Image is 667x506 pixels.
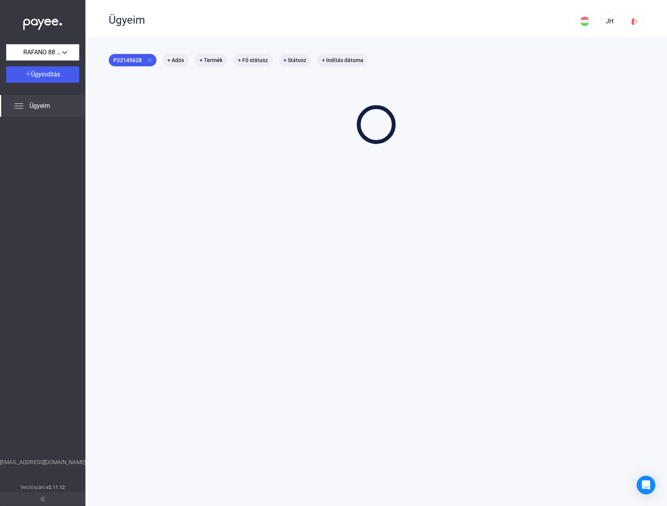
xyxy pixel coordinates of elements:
button: logout-red [625,12,644,31]
mat-chip: + Indítás dátuma [317,54,368,66]
div: Open Intercom Messenger [637,476,655,494]
img: logout-red [631,17,639,26]
mat-chip: + Adós [163,54,189,66]
span: Ügyindítás [31,71,60,78]
mat-chip: P22145628 [109,54,156,66]
img: plus-white.svg [26,71,31,76]
img: white-payee-white-dot.svg [23,14,62,30]
span: Ügyeim [30,101,50,111]
button: HU [575,12,594,31]
mat-chip: + Státusz [279,54,311,66]
span: RAFANO 88 Kft. [23,48,62,57]
div: Ügyeim [109,14,575,27]
div: JH [603,17,616,26]
button: JH [600,12,619,31]
mat-chip: + Fő státusz [233,54,273,66]
strong: v2.11.12 [46,485,65,490]
img: HU [580,17,589,26]
mat-chip: + Termék [195,54,227,66]
button: RAFANO 88 Kft. [6,44,79,61]
img: arrow-double-left-grey.svg [40,497,45,501]
button: Ügyindítás [6,66,79,83]
img: list.svg [14,101,23,111]
mat-icon: close [146,57,153,64]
